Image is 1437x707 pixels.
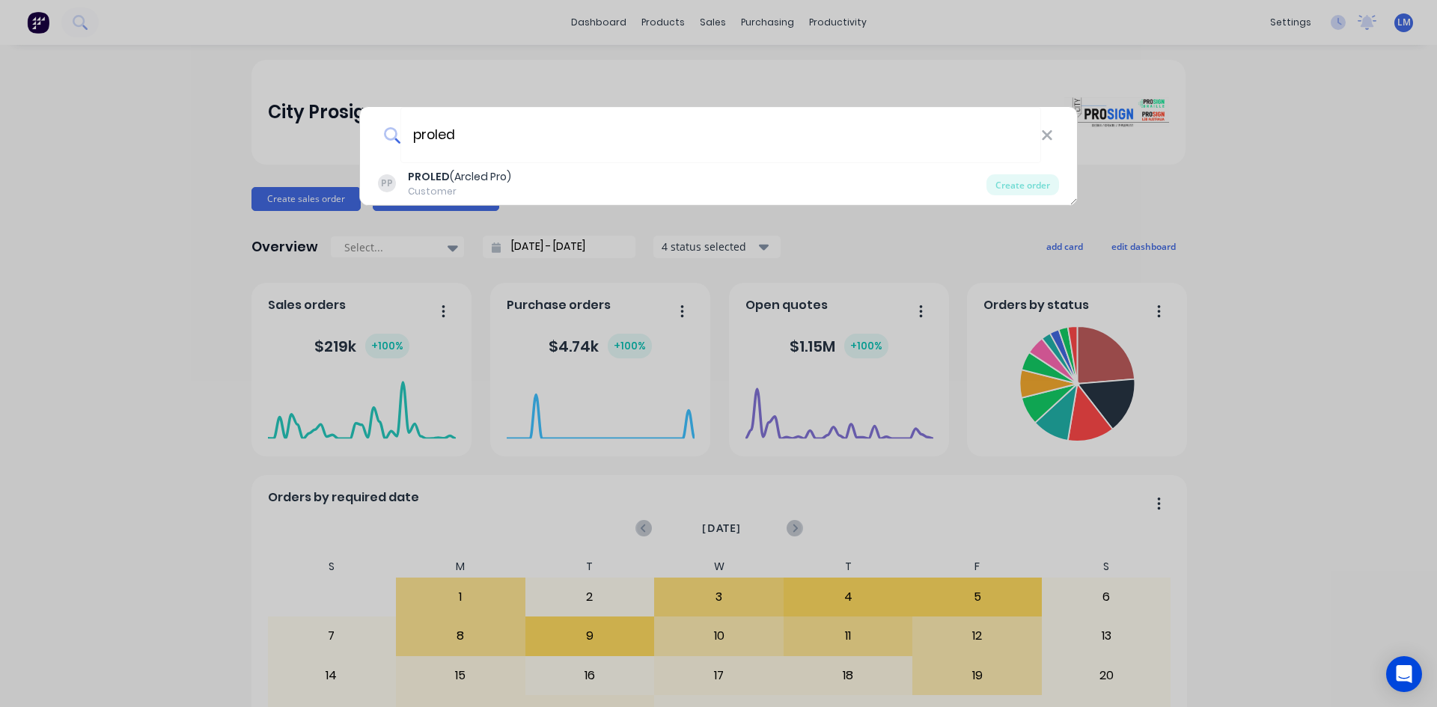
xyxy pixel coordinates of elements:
[408,169,511,185] div: (Arcled Pro)
[400,107,1041,163] input: Enter a customer name to create a new order...
[408,169,450,184] b: PROLED
[986,174,1059,195] div: Create order
[378,174,396,192] div: PP
[1386,656,1422,692] div: Open Intercom Messenger
[408,185,511,198] div: Customer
